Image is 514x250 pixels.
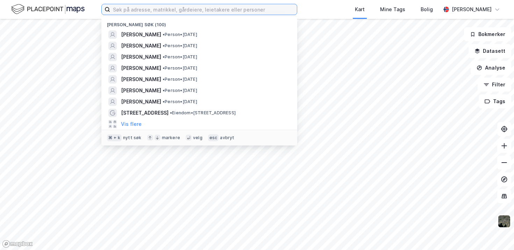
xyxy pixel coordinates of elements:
div: Kart [355,5,365,14]
span: • [163,32,165,37]
div: avbryt [220,135,234,141]
iframe: Chat Widget [479,216,514,250]
div: ⌘ + k [107,134,122,141]
span: • [163,54,165,59]
span: Eiendom • [STREET_ADDRESS] [170,110,236,116]
span: [PERSON_NAME] [121,30,161,39]
span: [PERSON_NAME] [121,64,161,72]
input: Søk på adresse, matrikkel, gårdeiere, leietakere eller personer [110,4,297,15]
div: Mine Tags [380,5,405,14]
span: Person • [DATE] [163,77,197,82]
button: Bokmerker [464,27,511,41]
span: [STREET_ADDRESS] [121,109,169,117]
div: [PERSON_NAME] søk (100) [101,16,297,29]
span: • [163,43,165,48]
div: Kontrollprogram for chat [479,216,514,250]
div: Bolig [421,5,433,14]
div: nytt søk [123,135,142,141]
div: [PERSON_NAME] [452,5,492,14]
div: esc [208,134,219,141]
span: Person • [DATE] [163,65,197,71]
span: Person • [DATE] [163,32,197,37]
span: Person • [DATE] [163,88,197,93]
span: • [170,110,172,115]
span: Person • [DATE] [163,54,197,60]
span: • [163,77,165,82]
span: [PERSON_NAME] [121,75,161,84]
span: • [163,65,165,71]
div: velg [193,135,202,141]
span: [PERSON_NAME] [121,42,161,50]
button: Vis flere [121,120,142,128]
span: [PERSON_NAME] [121,98,161,106]
span: [PERSON_NAME] [121,53,161,61]
span: • [163,99,165,104]
span: Person • [DATE] [163,43,197,49]
button: Filter [478,78,511,92]
span: • [163,88,165,93]
img: logo.f888ab2527a4732fd821a326f86c7f29.svg [11,3,85,15]
button: Datasett [469,44,511,58]
div: markere [162,135,180,141]
button: Tags [479,94,511,108]
span: [PERSON_NAME] [121,86,161,95]
span: Person • [DATE] [163,99,197,105]
button: Analyse [471,61,511,75]
img: 9k= [498,215,511,228]
a: Mapbox homepage [2,240,33,248]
